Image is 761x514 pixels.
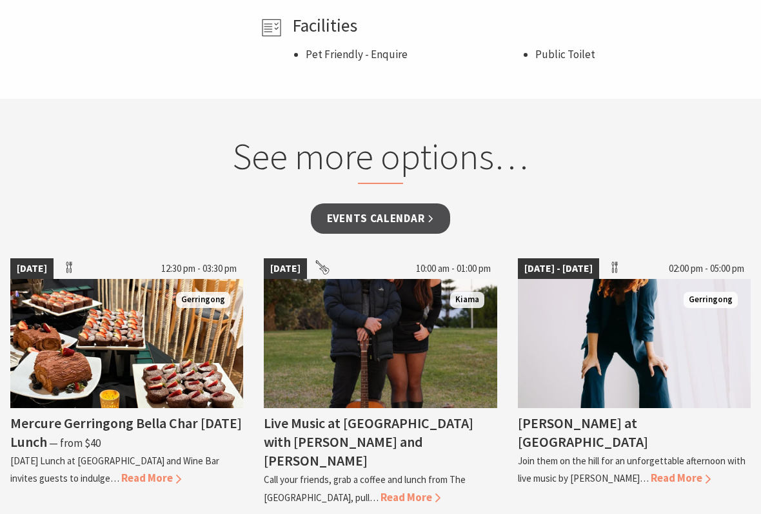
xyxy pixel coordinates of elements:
[176,292,230,308] span: Gerringong
[535,46,751,63] li: Public Toilet
[264,414,473,469] h4: Live Music at [GEOGRAPHIC_DATA] with [PERSON_NAME] and [PERSON_NAME]
[155,258,243,279] span: 12:30 pm - 03:30 pm
[518,258,751,506] a: [DATE] - [DATE] 02:00 pm - 05:00 pm Kay Proudlove Gerringong [PERSON_NAME] at [GEOGRAPHIC_DATA] J...
[10,279,243,408] img: Christmas Day Lunch Buffet at Bella Char
[410,258,497,279] span: 10:00 am - 01:00 pm
[121,471,181,485] span: Read More
[518,455,746,484] p: Join them on the hill for an unforgettable afternoon with live music by [PERSON_NAME]…
[264,258,307,279] span: [DATE]
[10,414,242,451] h4: Mercure Gerringong Bella Char [DATE] Lunch
[293,15,751,36] h4: Facilities
[518,414,648,451] h4: [PERSON_NAME] at [GEOGRAPHIC_DATA]
[518,279,751,408] img: Kay Proudlove
[651,471,711,485] span: Read More
[518,258,599,279] span: [DATE] - [DATE]
[264,279,497,408] img: Em & Ron
[662,258,751,279] span: 02:00 pm - 05:00 pm
[10,455,219,484] p: [DATE] Lunch at [GEOGRAPHIC_DATA] and Wine Bar invites guests to indulge…
[49,436,101,450] span: ⁠— from $40
[10,258,243,506] a: [DATE] 12:30 pm - 03:30 pm Christmas Day Lunch Buffet at Bella Char Gerringong Mercure Gerringong...
[311,203,451,234] a: Events Calendar
[450,292,484,308] span: Kiama
[380,490,440,504] span: Read More
[264,473,466,503] p: Call your friends, grab a coffee and lunch from The [GEOGRAPHIC_DATA], pull…
[139,134,622,184] h2: See more options…
[10,258,54,279] span: [DATE]
[264,258,497,506] a: [DATE] 10:00 am - 01:00 pm Em & Ron Kiama Live Music at [GEOGRAPHIC_DATA] with [PERSON_NAME] and ...
[306,46,522,63] li: Pet Friendly - Enquire
[684,292,738,308] span: Gerringong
